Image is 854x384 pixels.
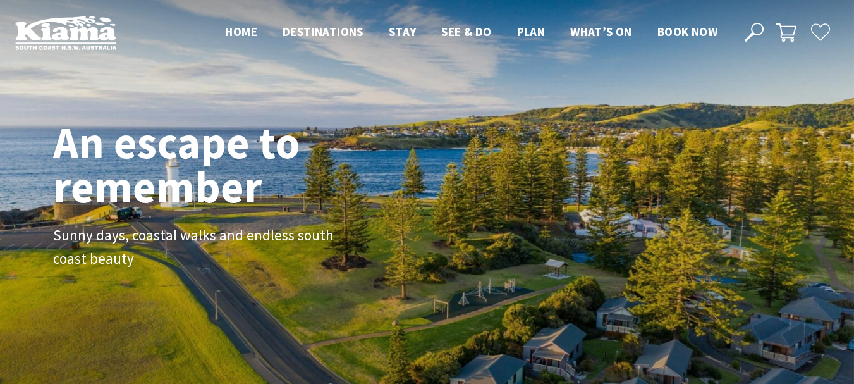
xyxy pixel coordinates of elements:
span: See & Do [441,24,491,39]
span: What’s On [570,24,632,39]
nav: Main Menu [212,22,730,43]
span: Home [225,24,257,39]
span: Plan [517,24,546,39]
span: Stay [389,24,417,39]
img: Kiama Logo [15,15,116,50]
p: Sunny days, coastal walks and endless south coast beauty [53,224,338,271]
span: Book now [657,24,717,39]
h1: An escape to remember [53,120,401,209]
span: Destinations [283,24,363,39]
